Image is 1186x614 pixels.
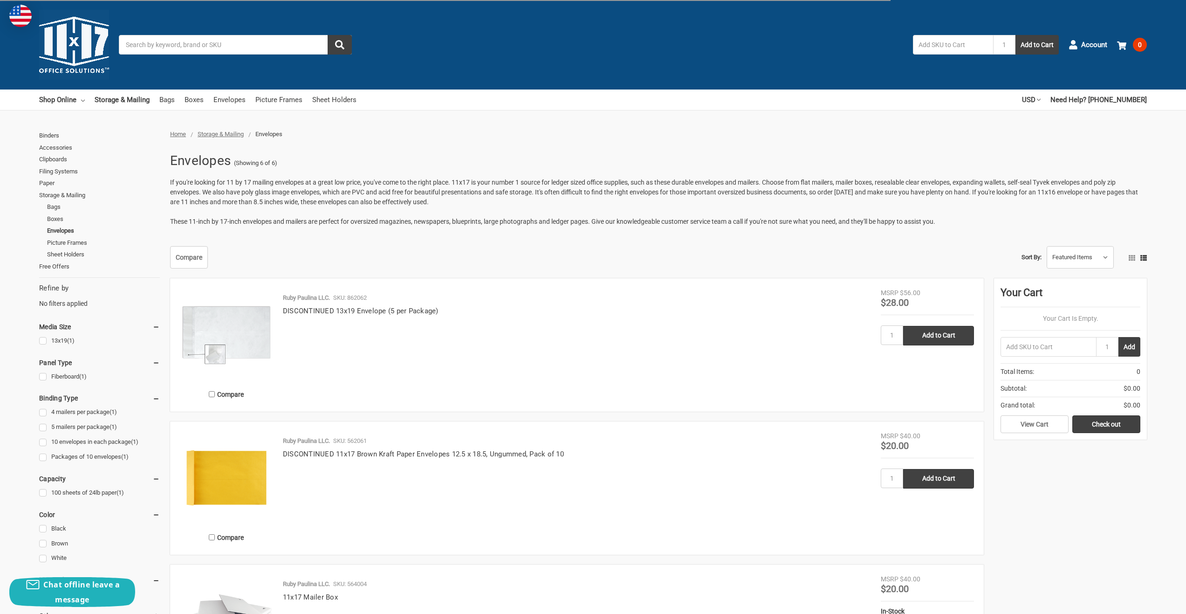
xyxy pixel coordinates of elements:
a: Storage & Mailing [39,189,160,201]
a: Brown [39,538,160,550]
span: These 11-inch by 17-inch envelopes and mailers are perfect for oversized magazines, newspapers, b... [170,218,935,225]
a: Home [170,131,186,138]
a: Black [39,523,160,535]
a: View Cart [1001,415,1069,433]
span: Account [1081,40,1107,50]
h5: Panel Type [39,357,160,368]
div: MSRP [881,431,898,441]
a: Compare [170,246,208,269]
span: $28.00 [881,297,909,308]
img: 11x17 Brown Kraft Paper Envelopes 12.5 x 18.5, Ungummed, Pack of 10 [180,431,273,524]
a: Envelopes [47,225,160,237]
span: (1) [131,438,138,445]
button: Add to Cart [1015,35,1059,55]
span: Grand total: [1001,400,1035,410]
span: 0 [1133,38,1147,52]
span: (1) [121,453,129,460]
div: No filters applied [39,283,160,308]
span: Total Items: [1001,367,1034,377]
a: Boxes [47,213,160,225]
a: Storage & Mailing [95,90,150,110]
a: Envelopes [213,90,246,110]
span: If you're looking for 11 by 17 mailing envelopes at a great low price, you've come to the right p... [170,179,1138,206]
h5: Material [39,574,160,586]
span: $20.00 [881,440,909,451]
p: Ruby Paulina LLC. [283,436,330,446]
a: Packages of 10 envelopes [39,451,160,463]
span: $56.00 [900,289,920,297]
div: MSRP [881,288,898,298]
a: Paper [39,177,160,189]
iframe: Google Customer Reviews [1109,589,1186,614]
div: MSRP [881,574,898,584]
div: Your Cart [1001,285,1140,307]
a: 5 mailers per package [39,421,160,434]
h5: Media Size [39,321,160,332]
a: Account [1069,33,1107,57]
img: 11x17.com [39,10,109,80]
a: Check out [1072,415,1140,433]
h5: Capacity [39,473,160,484]
a: 13x19 [39,335,160,347]
input: Compare [209,391,215,397]
span: (1) [110,423,117,430]
h1: Envelopes [170,149,231,173]
span: $0.00 [1124,400,1140,410]
span: Subtotal: [1001,384,1027,393]
span: $0.00 [1124,384,1140,393]
a: 4 mailers per package [39,406,160,419]
span: (1) [67,337,75,344]
img: 13x19 Envelope (5 per Package) [180,288,273,381]
a: Fiberboard [39,371,160,383]
span: (1) [79,373,87,380]
input: Add SKU to Cart [913,35,993,55]
a: Binders [39,130,160,142]
span: Chat offline leave a message [43,580,120,605]
a: Picture Frames [255,90,302,110]
h5: Color [39,509,160,520]
a: Sheet Holders [312,90,356,110]
span: $40.00 [900,432,920,440]
a: DISCONTINUED 11x17 Brown Kraft Paper Envelopes 12.5 x 18.5, Ungummed, Pack of 10 [283,450,564,458]
span: 0 [1137,367,1140,377]
p: Ruby Paulina LLC. [283,293,330,303]
a: Boxes [185,90,204,110]
input: Add to Cart [903,469,974,489]
label: Compare [180,386,273,402]
a: Need Help? [PHONE_NUMBER] [1050,90,1147,110]
a: Picture Frames [47,237,160,249]
a: White [39,552,160,565]
label: Sort By: [1021,250,1042,264]
img: duty and tax information for United States [9,5,32,27]
input: Search by keyword, brand or SKU [119,35,352,55]
a: 11x17 Mailer Box [283,593,338,601]
a: 100 sheets of 24lb paper [39,487,160,499]
a: Clipboards [39,153,160,166]
span: (1) [110,408,117,415]
label: Compare [180,530,273,545]
h5: Binding Type [39,393,160,404]
h5: Refine by [39,283,160,294]
a: DISCONTINUED 13x19 Envelope (5 per Package) [283,307,439,315]
span: (Showing 6 of 6) [234,159,277,168]
p: Ruby Paulina LLC. [283,580,330,589]
a: Sheet Holders [47,248,160,261]
a: Bags [47,201,160,213]
span: $40.00 [900,575,920,583]
a: Accessories [39,142,160,154]
p: SKU: 562061 [333,436,367,446]
span: (1) [117,489,124,496]
span: $20.00 [881,583,909,594]
input: Add to Cart [903,326,974,345]
a: Bags [159,90,175,110]
p: Your Cart Is Empty. [1001,314,1140,324]
a: 0 [1117,33,1147,57]
a: Shop Online [39,90,85,110]
input: Add SKU to Cart [1001,337,1096,357]
a: Storage & Mailing [198,131,244,138]
button: Chat offline leave a message [9,577,135,607]
a: Filing Systems [39,166,160,178]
